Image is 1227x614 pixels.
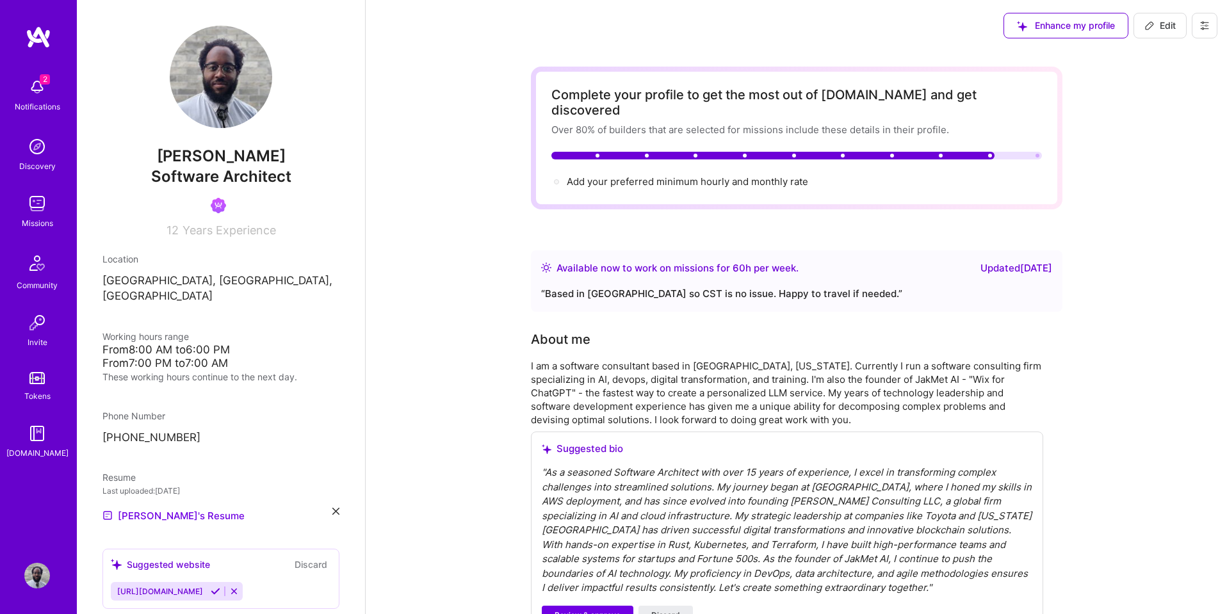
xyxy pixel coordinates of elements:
[102,273,339,304] p: [GEOGRAPHIC_DATA], [GEOGRAPHIC_DATA], [GEOGRAPHIC_DATA]
[291,557,331,572] button: Discard
[102,370,339,384] div: These working hours continue to the next day.
[551,87,1042,118] div: Complete your profile to get the most out of [DOMAIN_NAME] and get discovered
[102,410,165,421] span: Phone Number
[170,26,272,128] img: User Avatar
[102,343,339,357] div: From 8:00 AM to 6:00 PM
[117,586,203,596] span: [URL][DOMAIN_NAME]
[102,252,339,266] div: Location
[541,286,1052,302] div: “ Based in [GEOGRAPHIC_DATA] so CST is no issue. Happy to travel if needed. ”
[26,26,51,49] img: logo
[211,586,220,596] i: Accept
[111,558,210,571] div: Suggested website
[102,508,245,523] a: [PERSON_NAME]'s Resume
[1144,19,1176,32] span: Edit
[102,430,339,446] p: [PHONE_NUMBER]
[183,223,276,237] span: Years Experience
[111,559,122,570] i: icon SuggestedTeams
[21,563,53,588] a: User Avatar
[542,465,1032,595] div: " As a seasoned Software Architect with over 15 years of experience, I excel in transforming comp...
[22,216,53,230] div: Missions
[102,147,339,166] span: [PERSON_NAME]
[102,331,189,342] span: Working hours range
[167,223,179,237] span: 12
[551,123,1042,136] div: Over 80% of builders that are selected for missions include these details in their profile.
[29,372,45,384] img: tokens
[211,198,226,213] img: Been on Mission
[102,357,339,370] div: From 7:00 PM to 7:00 AM
[24,563,50,588] img: User Avatar
[1134,13,1187,38] button: Edit
[17,279,58,292] div: Community
[24,74,50,100] img: bell
[567,175,808,188] span: Add your preferred minimum hourly and monthly rate
[40,74,50,85] span: 2
[6,446,69,460] div: [DOMAIN_NAME]
[229,586,239,596] i: Reject
[531,359,1043,426] div: I am a software consultant based in [GEOGRAPHIC_DATA], [US_STATE]. Currently I run a software con...
[19,159,56,173] div: Discovery
[542,442,1032,455] div: Suggested bio
[102,484,339,497] div: Last uploaded: [DATE]
[24,389,51,403] div: Tokens
[24,134,50,159] img: discovery
[332,508,339,515] i: icon Close
[24,191,50,216] img: teamwork
[102,510,113,521] img: Resume
[557,261,799,276] div: Available now to work on missions for h per week .
[15,100,60,113] div: Notifications
[24,310,50,335] img: Invite
[542,444,551,454] i: icon SuggestedTeams
[980,261,1052,276] div: Updated [DATE]
[24,421,50,446] img: guide book
[541,263,551,273] img: Availability
[22,248,53,279] img: Community
[102,472,136,483] span: Resume
[28,335,47,349] div: Invite
[531,330,590,349] div: About me
[151,167,291,186] span: Software Architect
[733,262,745,274] span: 60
